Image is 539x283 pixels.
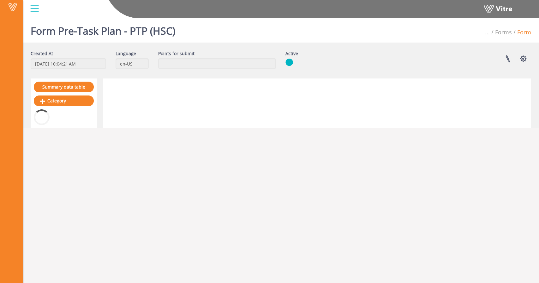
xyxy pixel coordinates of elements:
[495,28,512,36] a: Forms
[285,58,293,66] img: yes
[116,50,136,57] label: Language
[512,28,531,37] li: Form
[34,82,94,92] a: Summary data table
[485,28,490,36] span: ...
[158,50,195,57] label: Points for submit
[31,50,53,57] label: Created At
[31,16,175,43] h1: Form Pre-Task Plan - PTP (HSC)
[34,95,94,106] a: Category
[285,50,298,57] label: Active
